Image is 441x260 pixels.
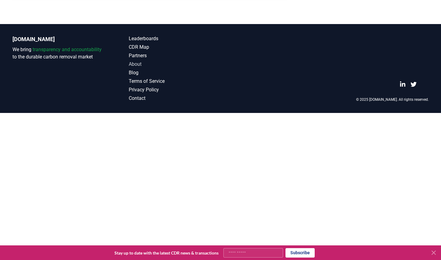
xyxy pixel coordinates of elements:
[400,81,406,87] a: LinkedIn
[12,35,104,44] p: [DOMAIN_NAME]
[129,61,221,68] a: About
[129,86,221,93] a: Privacy Policy
[356,97,429,102] p: © 2025 [DOMAIN_NAME]. All rights reserved.
[33,47,102,52] span: transparency and accountability
[129,78,221,85] a: Terms of Service
[129,95,221,102] a: Contact
[129,52,221,59] a: Partners
[129,69,221,76] a: Blog
[129,44,221,51] a: CDR Map
[12,46,104,61] p: We bring to the durable carbon removal market
[129,35,221,42] a: Leaderboards
[411,81,417,87] a: Twitter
